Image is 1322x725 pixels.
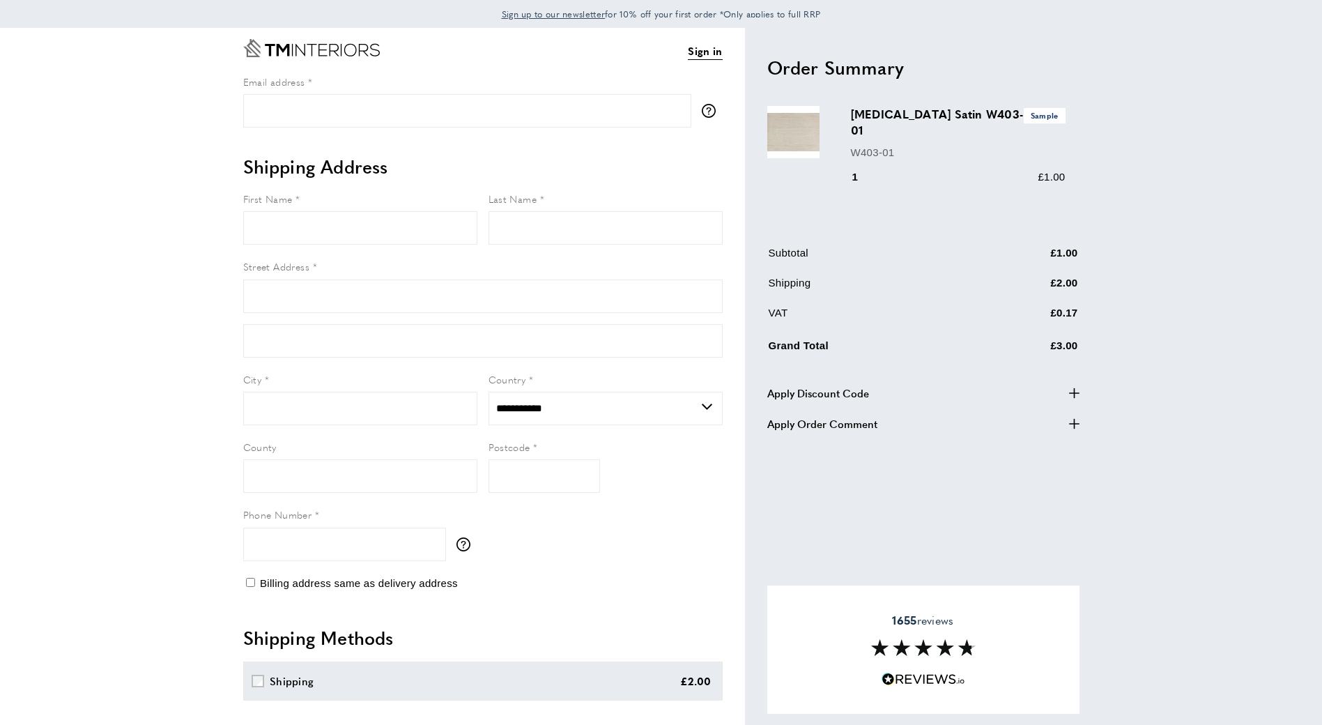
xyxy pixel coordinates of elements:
[489,372,526,386] span: Country
[769,305,981,332] td: VAT
[769,275,981,302] td: Shipping
[243,440,277,454] span: County
[767,55,1079,80] h2: Order Summary
[882,673,965,686] img: Reviews.io 5 stars
[246,578,255,587] input: Billing address same as delivery address
[892,613,953,627] span: reviews
[769,245,981,272] td: Subtotal
[871,639,976,656] img: Reviews section
[260,577,458,589] span: Billing address same as delivery address
[851,144,1066,161] p: W403-01
[489,192,537,206] span: Last Name
[502,8,821,20] span: for 10% off your first order *Only applies to full RRP
[1038,171,1065,183] span: £1.00
[851,169,878,185] div: 1
[767,106,820,158] img: Pica Satin W403-01
[270,673,314,689] div: Shipping
[243,507,312,521] span: Phone Number
[702,104,723,118] button: More information
[1024,108,1066,123] span: Sample
[243,39,380,57] a: Go to Home page
[502,7,606,21] a: Sign up to our newsletter
[982,335,1078,365] td: £3.00
[982,305,1078,332] td: £0.17
[243,372,262,386] span: City
[680,673,712,689] div: £2.00
[243,192,293,206] span: First Name
[243,154,723,179] h2: Shipping Address
[243,259,310,273] span: Street Address
[502,8,606,20] span: Sign up to our newsletter
[851,106,1066,138] h3: [MEDICAL_DATA] Satin W403-01
[767,415,877,432] span: Apply Order Comment
[982,275,1078,302] td: £2.00
[892,612,916,628] strong: 1655
[688,43,722,60] a: Sign in
[489,440,530,454] span: Postcode
[456,537,477,551] button: More information
[769,335,981,365] td: Grand Total
[767,385,869,402] span: Apply Discount Code
[982,245,1078,272] td: £1.00
[243,625,723,650] h2: Shipping Methods
[243,75,305,89] span: Email address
